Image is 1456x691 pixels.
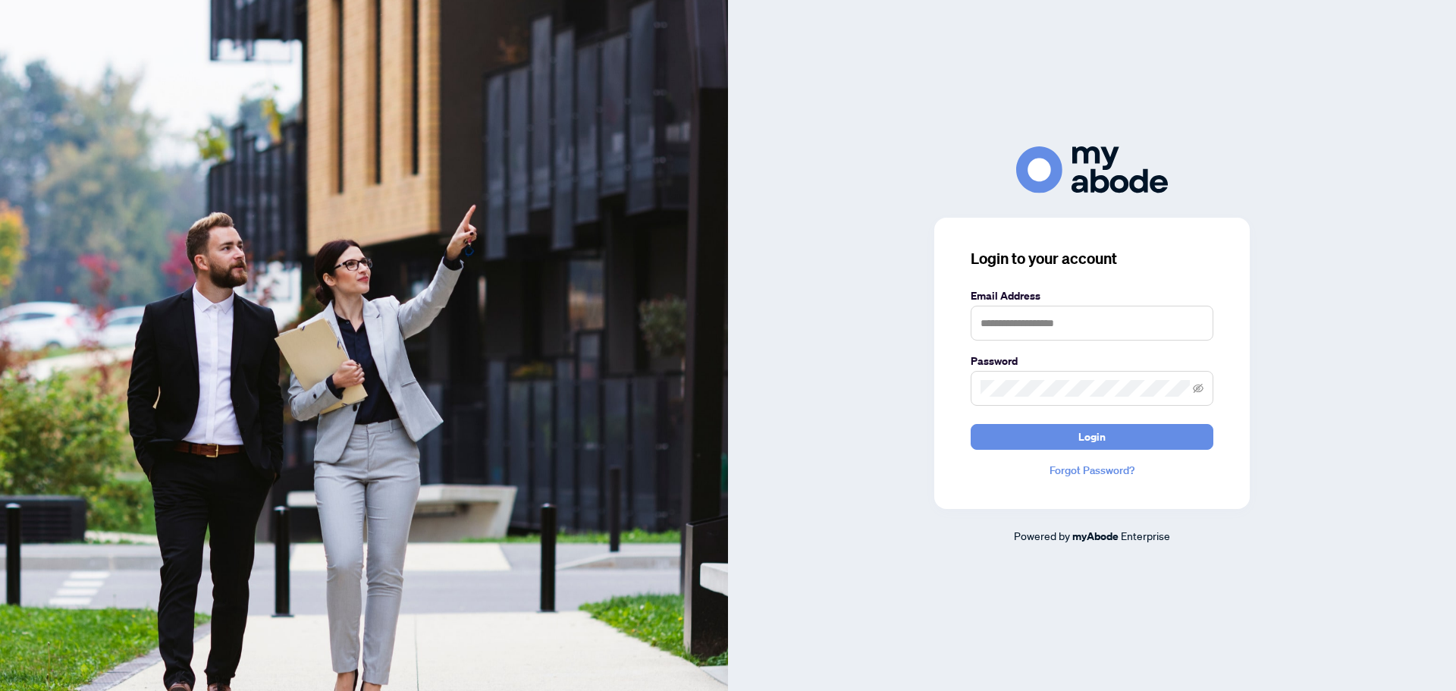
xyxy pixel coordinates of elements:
[1072,528,1119,545] a: myAbode
[1121,529,1170,542] span: Enterprise
[971,462,1213,479] a: Forgot Password?
[971,287,1213,304] label: Email Address
[971,353,1213,369] label: Password
[1193,383,1203,394] span: eye-invisible
[971,424,1213,450] button: Login
[971,248,1213,269] h3: Login to your account
[1078,425,1106,449] span: Login
[1014,529,1070,542] span: Powered by
[1016,146,1168,193] img: ma-logo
